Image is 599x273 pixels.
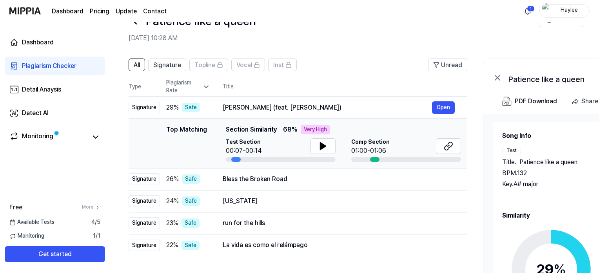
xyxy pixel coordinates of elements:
[52,7,83,16] a: Dashboard
[223,196,455,206] div: [US_STATE]
[223,174,455,184] div: Bless the Broken Road
[129,102,160,114] div: Signature
[194,60,215,70] span: Topline
[182,241,200,250] div: Safe
[116,7,137,16] a: Update
[351,138,390,146] span: Comp Section
[148,59,186,71] button: Signature
[166,218,178,228] span: 23 %
[432,101,455,114] button: Open
[22,132,53,143] div: Monitoring
[5,104,105,123] a: Detect AI
[226,125,277,134] span: Section Similarity
[182,103,200,112] div: Safe
[129,195,160,207] div: Signature
[166,103,179,112] span: 29 %
[581,96,598,106] div: Share
[129,173,160,185] div: Signature
[90,7,109,16] a: Pricing
[521,5,534,17] button: 알림1
[189,59,228,71] button: Topline
[351,146,390,156] div: 01:00-01:06
[502,97,512,106] img: PDF Download
[554,6,584,15] div: Haylee
[542,3,552,19] img: profile
[273,60,284,70] span: Inst
[182,218,200,228] div: Safe
[428,59,467,71] button: Unread
[182,196,200,206] div: Safe
[143,7,167,16] a: Contact
[91,218,100,226] span: 4 / 5
[5,57,105,75] a: Plagiarism Checker
[527,5,535,12] div: 1
[82,204,100,211] a: More
[502,158,516,167] span: Title .
[441,60,462,70] span: Unread
[22,85,61,94] div: Detail Anaysis
[93,232,100,240] span: 1 / 1
[153,60,181,70] span: Signature
[223,103,432,112] div: [PERSON_NAME] (feat. [PERSON_NAME])
[134,60,140,70] span: All
[5,80,105,99] a: Detail Anaysis
[223,218,455,228] div: run for the hills
[129,240,160,251] div: Signature
[129,77,160,97] th: Type
[9,203,22,212] span: Free
[223,77,467,96] th: Title
[5,246,105,262] button: Get started
[22,108,49,118] div: Detect AI
[166,196,179,206] span: 24 %
[22,38,54,47] div: Dashboard
[9,218,54,226] span: Available Tests
[539,4,590,18] button: profileHaylee
[268,59,297,71] button: Inst
[502,147,521,154] div: Test
[166,240,178,250] span: 22 %
[129,33,539,43] h2: [DATE] 10:28 AM
[129,217,160,229] div: Signature
[515,96,557,106] div: PDF Download
[166,125,207,162] div: Top Matching
[182,174,200,184] div: Safe
[166,79,210,94] div: Plagiarism Rate
[22,61,76,71] div: Plagiarism Checker
[166,174,179,184] span: 26 %
[283,125,298,134] span: 68 %
[226,146,261,156] div: 00:07-00:14
[519,158,577,167] span: Patience like a queen
[226,138,261,146] span: Test Section
[501,93,559,109] button: PDF Download
[523,6,532,16] img: 알림
[9,132,88,143] a: Monitoring
[223,240,455,250] div: La vida es como el relámpago
[231,59,265,71] button: Vocal
[129,59,145,71] button: All
[236,60,252,70] span: Vocal
[5,33,105,52] a: Dashboard
[9,232,44,240] span: Monitoring
[301,125,330,134] div: Very High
